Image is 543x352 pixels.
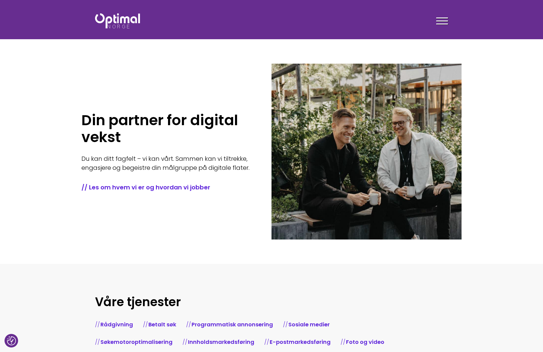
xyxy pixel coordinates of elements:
[270,338,331,346] a: E-postmarkedsføring
[95,294,448,310] h2: Våre tjenester
[148,321,176,328] a: Betalt søk
[81,112,253,146] h1: Din partner for digital vekst
[346,338,384,346] a: Foto og video
[192,321,273,328] a: Programmatisk annonsering
[100,338,173,346] a: Søkemotoroptimalisering
[95,13,140,28] img: Optimal Norge
[7,336,16,345] img: Revisit consent button
[100,321,133,328] a: Rådgivning
[81,154,253,172] p: Du kan ditt fagfelt – vi kan vårt. Sammen kan vi tiltrekke, engasjere og begeistre din målgruppe ...
[188,338,254,346] a: Innholdsmarkedsføring
[7,336,16,345] button: Samtykkepreferanser
[288,321,330,328] a: Sosiale medier
[81,183,253,192] a: // Les om hvem vi er og hvordan vi jobber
